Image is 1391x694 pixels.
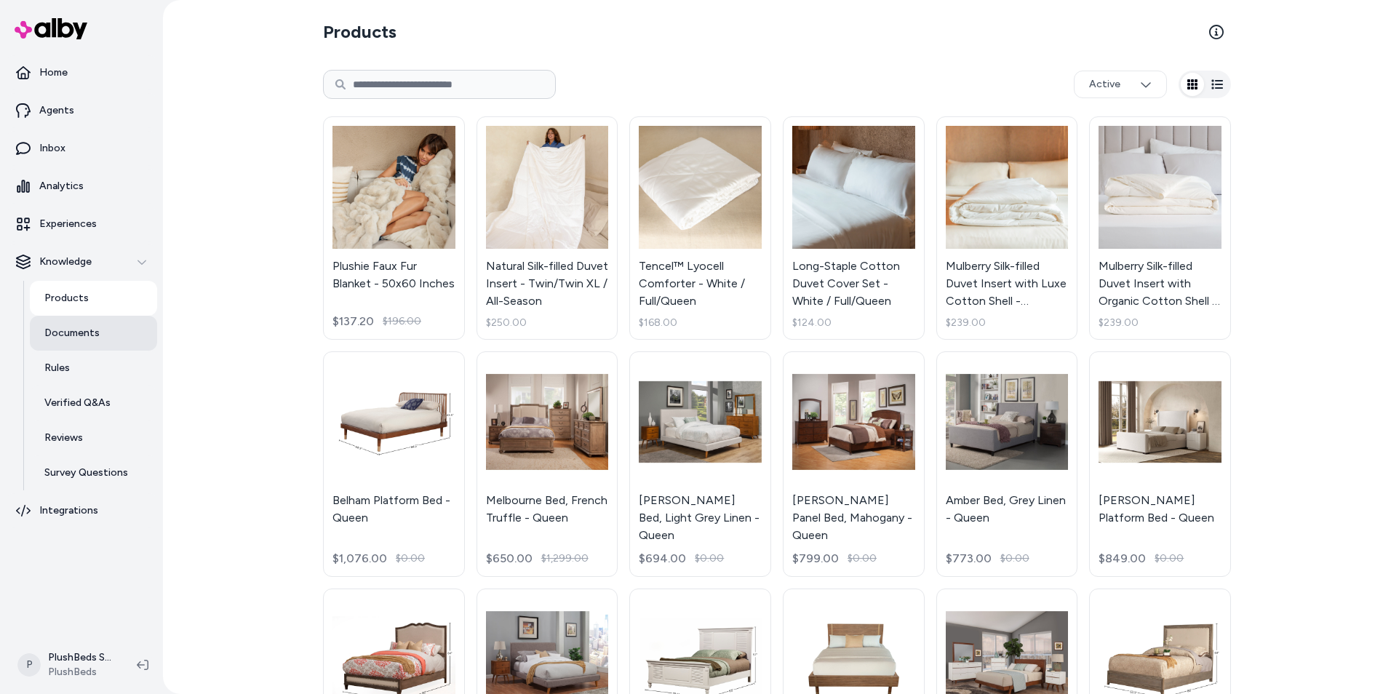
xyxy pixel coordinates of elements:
[39,65,68,80] p: Home
[44,291,89,306] p: Products
[44,326,100,340] p: Documents
[1074,71,1167,98] button: Active
[39,217,97,231] p: Experiences
[6,169,157,204] a: Analytics
[44,361,70,375] p: Rules
[1089,116,1231,340] a: Mulberry Silk-filled Duvet Insert with Organic Cotton Shell - Twin/Twin XL / LightMulberry Silk-f...
[39,179,84,194] p: Analytics
[323,116,465,340] a: Plushie Faux Fur Blanket - 50x60 InchesPlushie Faux Fur Blanket - 50x60 Inches$137.20$196.00
[9,642,125,688] button: PPlushBeds ShopifyPlushBeds
[629,116,771,340] a: Tencel™ Lyocell Comforter - White / Full/QueenTencel™ Lyocell Comforter - White / Full/Queen$168.00
[6,93,157,128] a: Agents
[44,466,128,480] p: Survey Questions
[629,351,771,578] a: Britney Bed, Light Grey Linen - Queen[PERSON_NAME] Bed, Light Grey Linen - Queen$694.00$0.00
[783,116,925,340] a: Long-Staple Cotton Duvet Cover Set - White / Full/QueenLong-Staple Cotton Duvet Cover Set - White...
[17,653,41,677] span: P
[39,503,98,518] p: Integrations
[30,455,157,490] a: Survey Questions
[477,116,618,340] a: Natural Silk-filled Duvet Insert - Twin/Twin XL / All-SeasonNatural Silk-filled Duvet Insert - Tw...
[39,141,65,156] p: Inbox
[30,386,157,420] a: Verified Q&As
[44,396,111,410] p: Verified Q&As
[6,493,157,528] a: Integrations
[6,244,157,279] button: Knowledge
[477,351,618,578] a: Melbourne Bed, French Truffle - QueenMelbourne Bed, French Truffle - Queen$650.00$1,299.00
[48,650,113,665] p: PlushBeds Shopify
[39,103,74,118] p: Agents
[15,18,87,39] img: alby Logo
[30,316,157,351] a: Documents
[936,116,1078,340] a: Mulberry Silk-filled Duvet Insert with Luxe Cotton Shell - Twin/Twin XL / LightMulberry Silk-fill...
[323,351,465,578] a: Belham Platform Bed - QueenBelham Platform Bed - Queen$1,076.00$0.00
[6,131,157,166] a: Inbox
[1089,351,1231,578] a: Adele Platform Bed - Queen[PERSON_NAME] Platform Bed - Queen$849.00$0.00
[30,281,157,316] a: Products
[783,351,925,578] a: Baker Panel Bed, Mahogany - Queen[PERSON_NAME] Panel Bed, Mahogany - Queen$799.00$0.00
[323,20,396,44] h2: Products
[6,207,157,242] a: Experiences
[48,665,113,679] span: PlushBeds
[936,351,1078,578] a: Amber Bed, Grey Linen - QueenAmber Bed, Grey Linen - Queen$773.00$0.00
[30,420,157,455] a: Reviews
[6,55,157,90] a: Home
[44,431,83,445] p: Reviews
[39,255,92,269] p: Knowledge
[30,351,157,386] a: Rules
